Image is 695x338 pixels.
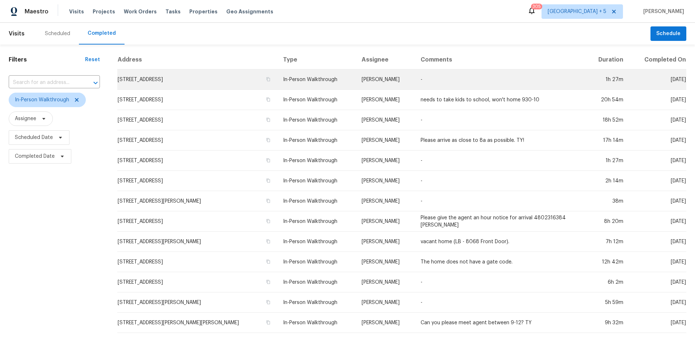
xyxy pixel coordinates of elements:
span: Tasks [165,9,181,14]
td: Please give the agent an hour notice for arrival 4802316384 [PERSON_NAME] [415,211,586,232]
th: Completed On [629,50,686,69]
td: 38m [586,191,629,211]
button: Copy Address [265,279,271,285]
td: [DATE] [629,191,686,211]
td: In-Person Walkthrough [277,211,356,232]
td: [PERSON_NAME] [356,272,415,292]
td: - [415,272,586,292]
td: [STREET_ADDRESS] [117,151,277,171]
button: Copy Address [265,157,271,164]
td: [PERSON_NAME] [356,292,415,313]
td: [PERSON_NAME] [356,211,415,232]
td: [STREET_ADDRESS] [117,110,277,130]
td: 8h 20m [586,211,629,232]
td: Can you please meet agent between 9-12? TY [415,313,586,333]
button: Copy Address [265,218,271,224]
td: [PERSON_NAME] [356,313,415,333]
td: [DATE] [629,292,686,313]
td: 18h 52m [586,110,629,130]
td: needs to take kids to school, won't home 930-10 [415,90,586,110]
td: [DATE] [629,211,686,232]
span: Assignee [15,115,36,122]
td: 20h 54m [586,90,629,110]
td: - [415,292,586,313]
th: Comments [415,50,586,69]
span: Completed Date [15,153,55,160]
td: [PERSON_NAME] [356,151,415,171]
td: [DATE] [629,90,686,110]
td: [PERSON_NAME] [356,110,415,130]
th: Assignee [356,50,415,69]
td: [STREET_ADDRESS][PERSON_NAME] [117,292,277,313]
button: Copy Address [265,198,271,204]
td: [STREET_ADDRESS][PERSON_NAME] [117,191,277,211]
button: Copy Address [265,177,271,184]
td: [PERSON_NAME] [356,232,415,252]
td: [STREET_ADDRESS] [117,130,277,151]
span: Geo Assignments [226,8,273,15]
td: - [415,110,586,130]
td: [PERSON_NAME] [356,171,415,191]
td: The home does not have a gate code. [415,252,586,272]
td: [PERSON_NAME] [356,252,415,272]
td: 12h 42m [586,252,629,272]
span: Scheduled Date [15,134,53,141]
td: [DATE] [629,272,686,292]
span: In-Person Walkthrough [15,96,69,103]
td: In-Person Walkthrough [277,90,356,110]
th: Type [277,50,356,69]
button: Copy Address [265,96,271,103]
th: Duration [586,50,629,69]
td: [DATE] [629,252,686,272]
td: 9h 32m [586,313,629,333]
td: In-Person Walkthrough [277,313,356,333]
td: [STREET_ADDRESS] [117,272,277,292]
td: [STREET_ADDRESS] [117,252,277,272]
td: 2h 14m [586,171,629,191]
td: [STREET_ADDRESS] [117,69,277,90]
td: [STREET_ADDRESS][PERSON_NAME][PERSON_NAME] [117,313,277,333]
td: In-Person Walkthrough [277,130,356,151]
th: Address [117,50,277,69]
td: - [415,171,586,191]
td: [DATE] [629,232,686,252]
td: - [415,69,586,90]
span: Visits [9,26,25,42]
button: Copy Address [265,319,271,326]
td: In-Person Walkthrough [277,110,356,130]
button: Copy Address [265,137,271,143]
td: 5h 59m [586,292,629,313]
td: [DATE] [629,69,686,90]
td: [DATE] [629,151,686,171]
td: In-Person Walkthrough [277,151,356,171]
td: [DATE] [629,110,686,130]
div: Reset [85,56,100,63]
span: [PERSON_NAME] [640,8,684,15]
button: Copy Address [265,258,271,265]
td: In-Person Walkthrough [277,272,356,292]
td: [PERSON_NAME] [356,69,415,90]
h1: Filters [9,56,85,63]
td: - [415,191,586,211]
span: Maestro [25,8,49,15]
input: Search for an address... [9,77,80,88]
td: 6h 2m [586,272,629,292]
div: 305 [532,3,541,10]
button: Copy Address [265,117,271,123]
td: [STREET_ADDRESS] [117,90,277,110]
td: - [415,151,586,171]
span: Schedule [656,29,681,38]
td: [PERSON_NAME] [356,130,415,151]
td: In-Person Walkthrough [277,171,356,191]
button: Copy Address [265,238,271,245]
td: 7h 12m [586,232,629,252]
span: Projects [93,8,115,15]
button: Copy Address [265,299,271,305]
div: Completed [88,30,116,37]
button: Open [90,78,101,88]
span: Visits [69,8,84,15]
button: Schedule [650,26,686,41]
td: [DATE] [629,313,686,333]
td: 1h 27m [586,69,629,90]
td: In-Person Walkthrough [277,252,356,272]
